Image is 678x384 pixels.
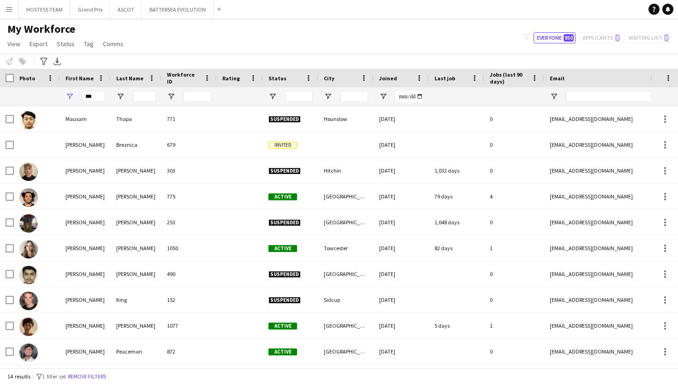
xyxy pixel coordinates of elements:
div: 0 [484,287,544,312]
span: First Name [65,75,94,82]
span: Rating [222,75,240,82]
span: Status [57,40,75,48]
button: Open Filter Menu [324,92,332,101]
input: First Name Filter Input [82,91,105,102]
div: 872 [161,339,217,364]
img: Samuel Peaceman [19,343,38,362]
div: 79 days [429,184,484,209]
div: 0 [484,261,544,287]
span: Email [550,75,565,82]
div: Hounslow [318,106,374,132]
div: [DATE] [374,339,429,364]
button: HOSTESS TEAM [19,0,71,18]
span: Comms [103,40,124,48]
div: [PERSON_NAME] [60,313,111,338]
button: Open Filter Menu [167,92,175,101]
input: City Filter Input [340,91,368,102]
div: 253 [161,210,217,235]
img: Mausam Thapa [19,111,38,129]
div: [DATE] [374,261,429,287]
span: City [324,75,334,82]
input: Joined Filter Input [396,91,423,102]
div: [GEOGRAPHIC_DATA] [318,210,374,235]
span: Photo [19,75,35,82]
div: 1 [484,235,544,261]
img: Samantha Clarke [19,214,38,233]
div: Thapa [111,106,161,132]
button: Open Filter Menu [379,92,387,101]
div: 4 [484,184,544,209]
span: Suspended [268,297,301,304]
div: [PERSON_NAME] [60,132,111,157]
div: Peaceman [111,339,161,364]
div: [PERSON_NAME] [60,158,111,183]
div: 5 days [429,313,484,338]
span: Active [268,323,297,330]
div: 1050 [161,235,217,261]
button: Open Filter Menu [65,92,74,101]
button: ASCOT [110,0,142,18]
div: 0 [484,132,544,157]
div: [PERSON_NAME] [111,210,161,235]
div: [PERSON_NAME] [60,210,111,235]
app-action-btn: Advanced filters [38,56,49,67]
div: 1 [484,313,544,338]
div: 0 [484,339,544,364]
button: Open Filter Menu [268,92,277,101]
a: Export [26,38,51,50]
span: Active [268,193,297,200]
div: [GEOGRAPHIC_DATA] [318,339,374,364]
span: Suspended [268,168,301,174]
div: [DATE] [374,210,429,235]
a: Tag [80,38,97,50]
div: 152 [161,287,217,312]
span: Invited [268,142,297,149]
div: Mausam [60,106,111,132]
span: 1 filter set [42,373,66,380]
div: [PERSON_NAME] [111,313,161,338]
div: [GEOGRAPHIC_DATA] [318,313,374,338]
span: Tag [84,40,94,48]
div: [PERSON_NAME] [60,339,111,364]
div: 775 [161,184,217,209]
span: Active [268,348,297,355]
div: King [111,287,161,312]
div: [DATE] [374,106,429,132]
div: Towcester [318,235,374,261]
div: [GEOGRAPHIC_DATA] [318,261,374,287]
span: Suspended [268,219,301,226]
img: Samuel Macdonald [19,318,38,336]
a: View [4,38,24,50]
div: 679 [161,132,217,157]
input: Last Name Filter Input [133,91,156,102]
div: 0 [484,106,544,132]
button: Remove filters [66,372,108,382]
input: Status Filter Input [285,91,313,102]
input: Workforce ID Filter Input [184,91,211,102]
img: Samuel King [19,292,38,310]
div: 1,032 days [429,158,484,183]
div: [PERSON_NAME] [60,184,111,209]
span: Joined [379,75,397,82]
span: Status [268,75,286,82]
span: Workforce ID [167,71,200,85]
img: Sambhav Gupta [19,266,38,284]
div: [DATE] [374,313,429,338]
div: [PERSON_NAME] [60,235,111,261]
button: Grand Prix [71,0,110,18]
div: 303 [161,158,217,183]
button: Everyone950 [534,32,576,43]
span: Suspended [268,271,301,278]
div: [PERSON_NAME] [111,235,161,261]
div: Hitchin [318,158,374,183]
div: Breznica [111,132,161,157]
app-action-btn: Export XLSX [52,56,63,67]
img: Sam Napier [19,162,38,181]
div: [DATE] [374,184,429,209]
div: 0 [484,158,544,183]
div: [PERSON_NAME] [60,287,111,312]
div: [DATE] [374,235,429,261]
span: Suspended [268,116,301,123]
div: [DATE] [374,132,429,157]
span: Last Name [116,75,143,82]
